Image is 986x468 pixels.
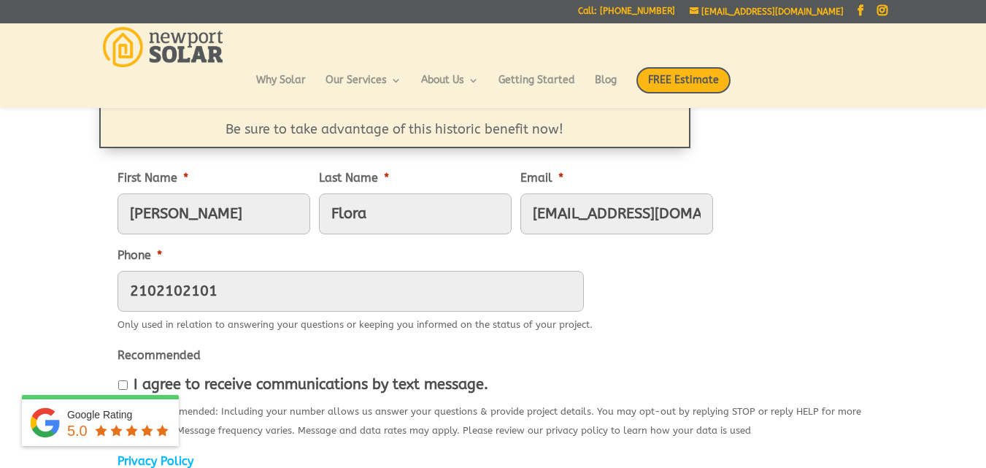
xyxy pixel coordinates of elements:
div: Only used in relation to answering your questions or keeping you informed on the status of your p... [118,312,593,334]
a: Call: [PHONE_NUMBER] [578,7,675,22]
span: FREE Estimate [636,67,731,93]
label: First Name [118,171,188,186]
div: Highly Recommended: Including your number allows us answer your questions & provide project detai... [118,399,869,440]
span: 5.0 [67,423,88,439]
label: Recommended [118,348,201,364]
a: Blog [595,75,617,100]
label: Last Name [319,171,389,186]
div: Google Rating [67,407,172,422]
label: Email [520,171,563,186]
a: Our Services [326,75,401,100]
img: Newport Solar | Solar Energy Optimized. [103,27,223,67]
a: FREE Estimate [636,67,731,108]
a: Getting Started [498,75,575,100]
a: [EMAIL_ADDRESS][DOMAIN_NAME] [690,7,844,17]
label: I agree to receive communications by text message. [134,377,488,393]
a: About Us [421,75,479,100]
a: Why Solar [256,75,306,100]
label: Phone [118,248,162,264]
a: Privacy Policy [118,454,193,468]
p: Be sure to take advantage of this historic benefit now! [136,122,653,138]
